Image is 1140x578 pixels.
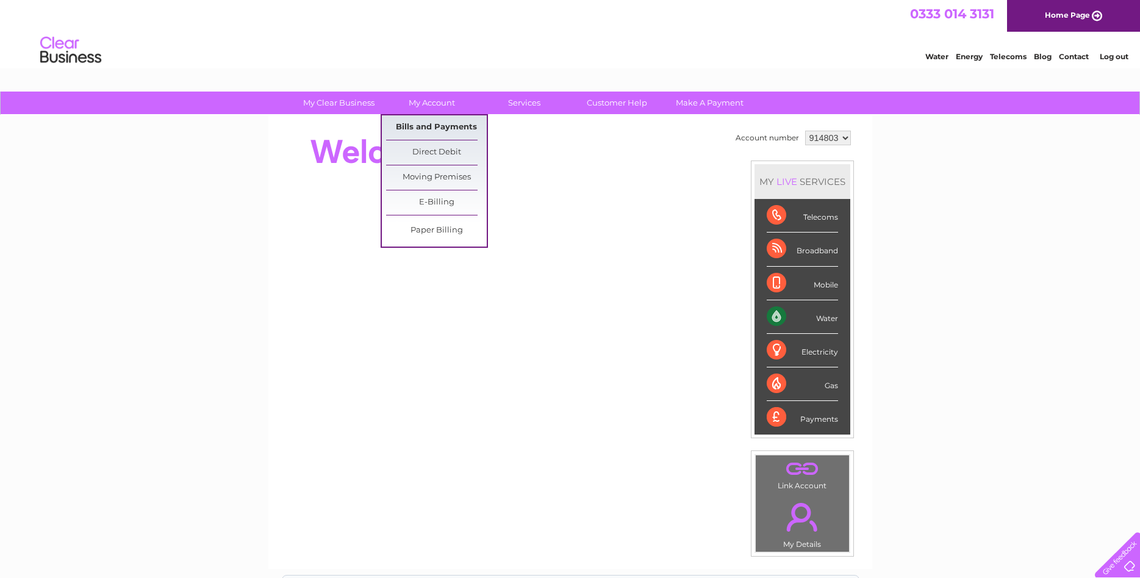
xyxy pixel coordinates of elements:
[755,455,850,493] td: Link Account
[990,52,1027,61] a: Telecoms
[40,32,102,69] img: logo.png
[386,115,487,140] a: Bills and Payments
[386,165,487,190] a: Moving Premises
[386,140,487,165] a: Direct Debit
[289,92,389,114] a: My Clear Business
[759,496,846,538] a: .
[1059,52,1089,61] a: Contact
[767,300,838,334] div: Water
[381,92,482,114] a: My Account
[659,92,760,114] a: Make A Payment
[956,52,983,61] a: Energy
[759,458,846,480] a: .
[567,92,667,114] a: Customer Help
[767,401,838,434] div: Payments
[767,267,838,300] div: Mobile
[767,334,838,367] div: Electricity
[767,367,838,401] div: Gas
[925,52,948,61] a: Water
[755,493,850,552] td: My Details
[767,199,838,233] div: Telecoms
[767,233,838,266] div: Broadband
[910,6,994,21] a: 0333 014 3131
[386,219,487,243] a: Paper Billing
[386,190,487,215] a: E-Billing
[1034,52,1052,61] a: Blog
[755,164,850,199] div: MY SERVICES
[282,7,859,59] div: Clear Business is a trading name of Verastar Limited (registered in [GEOGRAPHIC_DATA] No. 3667643...
[1100,52,1128,61] a: Log out
[733,128,802,148] td: Account number
[474,92,575,114] a: Services
[774,176,800,187] div: LIVE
